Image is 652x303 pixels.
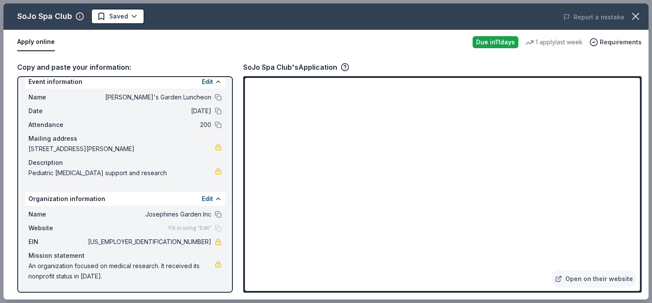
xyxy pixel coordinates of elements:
[552,270,636,288] a: Open on their website
[28,209,86,220] span: Name
[28,92,86,102] span: Name
[17,9,72,23] div: SoJo Spa Club
[17,62,233,73] div: Copy and paste your information:
[28,250,222,261] div: Mission statement
[169,225,211,232] span: Fill in using "Edit"
[28,261,215,281] span: An organization focused on medical research. It received its nonprofit status in [DATE].
[86,209,211,220] span: Josephines Garden Inc
[86,237,211,247] span: [US_EMPLOYER_IDENTIFICATION_NUMBER]
[28,144,215,154] span: [STREET_ADDRESS][PERSON_NAME]
[86,120,211,130] span: 200
[28,237,86,247] span: EIN
[525,37,583,47] div: 1 apply last week
[28,223,86,233] span: Website
[25,75,225,89] div: Event information
[202,194,213,204] button: Edit
[86,106,211,116] span: [DATE]
[28,120,86,130] span: Attendance
[28,106,86,116] span: Date
[28,158,222,168] div: Description
[589,37,642,47] button: Requirements
[563,12,624,22] button: Report a mistake
[28,168,215,178] span: Pediatric [MEDICAL_DATA] support and research
[109,11,128,22] span: Saved
[86,92,211,102] span: [PERSON_NAME]'s Garden Luncheon
[202,77,213,87] button: Edit
[25,192,225,206] div: Organization information
[28,133,222,144] div: Mailing address
[91,9,144,24] button: Saved
[473,36,518,48] div: Due in 11 days
[243,62,349,73] div: SoJo Spa Club's Application
[17,33,55,51] button: Apply online
[600,37,642,47] span: Requirements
